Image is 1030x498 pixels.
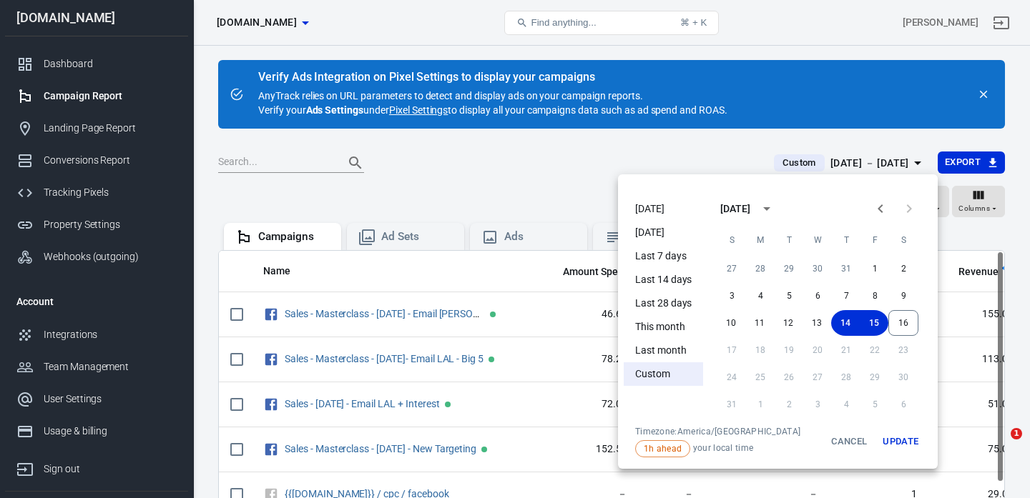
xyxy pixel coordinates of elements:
button: Update [878,426,923,457]
button: 3 [717,283,746,309]
span: Monday [747,226,773,254]
li: Custom [624,362,703,386]
button: calendar view is open, switch to year view [755,196,779,221]
li: [DATE] [624,221,703,244]
button: 31 [832,256,860,282]
button: 30 [803,256,832,282]
button: 12 [774,310,803,336]
span: Friday [862,226,888,254]
button: 8 [860,283,889,309]
button: 4 [746,283,775,309]
button: 13 [803,310,831,336]
span: your local time [635,440,800,457]
li: Last 28 days [624,292,703,315]
li: [DATE] [624,197,703,221]
span: Sunday [719,226,745,254]
span: Saturday [891,226,916,254]
button: 28 [746,256,775,282]
iframe: Intercom live chat [981,428,1016,462]
span: Wednesday [805,226,830,254]
div: Timezone: America/[GEOGRAPHIC_DATA] [635,426,800,437]
button: 10 [717,310,745,336]
span: 1 [1011,428,1022,439]
span: Thursday [833,226,859,254]
li: Last month [624,339,703,362]
button: 6 [803,283,832,309]
li: Last 7 days [624,244,703,268]
li: Last 14 days [624,268,703,292]
span: Tuesday [776,226,802,254]
button: 29 [775,256,803,282]
button: Previous month [866,194,895,223]
button: 9 [889,283,918,309]
button: 15 [860,310,888,336]
button: 11 [745,310,774,336]
span: 1h ahead [639,442,687,455]
li: This month [624,315,703,339]
button: 16 [888,310,918,336]
button: 1 [860,256,889,282]
button: 27 [717,256,746,282]
button: 14 [831,310,860,336]
div: [DATE] [720,201,750,216]
button: Cancel [826,426,872,457]
button: 7 [832,283,860,309]
button: 5 [775,283,803,309]
button: 2 [889,256,918,282]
